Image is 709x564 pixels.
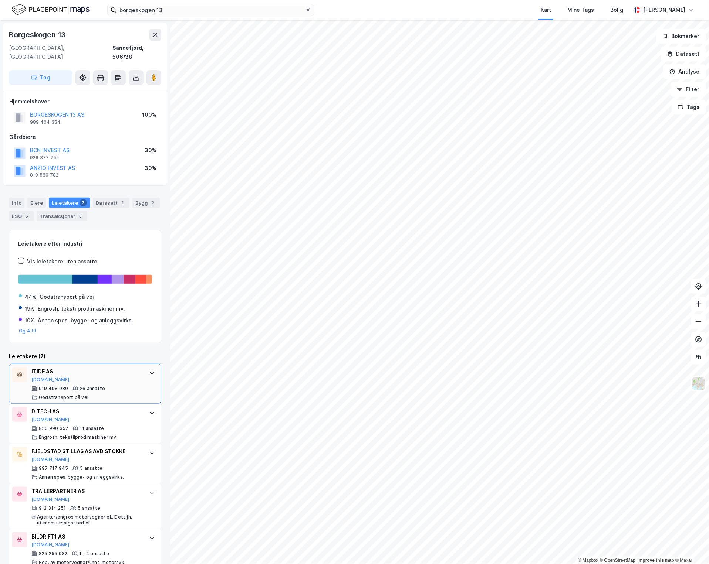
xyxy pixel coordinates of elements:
[149,199,157,206] div: 2
[39,474,124,480] div: Annen spes. bygge- og anleggsvirks.
[39,505,66,511] div: 912 314 251
[672,529,709,564] div: Kontrollprogram for chat
[79,551,109,557] div: 1 - 4 ansatte
[39,386,68,392] div: 919 498 080
[25,316,35,325] div: 10%
[30,155,59,161] div: 926 377 752
[31,417,70,423] button: [DOMAIN_NAME]
[638,558,674,563] a: Improve this map
[132,198,160,208] div: Bygg
[31,367,142,376] div: ITIDE AS
[671,82,706,97] button: Filter
[9,133,161,141] div: Gårdeiere
[142,110,156,119] div: 100%
[19,328,36,334] button: Og 4 til
[30,119,61,125] div: 989 404 334
[117,4,305,16] input: Søk på adresse, matrikkel, gårdeiere, leietakere eller personer
[9,70,72,85] button: Tag
[93,198,129,208] div: Datasett
[31,532,142,541] div: BILDRIFT1 AS
[31,447,142,456] div: FJELDSTAD STILLAS AS AVD STOKKE
[80,386,105,392] div: 26 ansatte
[145,146,156,155] div: 30%
[49,198,90,208] div: Leietakere
[672,100,706,114] button: Tags
[672,529,709,564] iframe: Chat Widget
[80,199,87,206] div: 7
[39,434,118,440] div: Engrosh. tekstilprod.maskiner mv.
[600,558,636,563] a: OpenStreetMap
[9,352,161,361] div: Leietakere (7)
[9,198,24,208] div: Info
[31,457,70,462] button: [DOMAIN_NAME]
[25,304,35,313] div: 19%
[39,551,67,557] div: 825 255 982
[30,172,58,178] div: 819 580 782
[39,425,68,431] div: 850 990 352
[39,394,88,400] div: Godstransport på vei
[77,212,84,220] div: 8
[39,465,68,471] div: 997 717 945
[145,164,156,172] div: 30%
[12,3,90,16] img: logo.f888ab2527a4732fd821a326f86c7f29.svg
[692,377,706,391] img: Z
[661,47,706,61] button: Datasett
[23,212,31,220] div: 5
[37,211,87,221] div: Transaksjoner
[610,6,623,14] div: Bolig
[112,44,161,61] div: Sandefjord, 506/38
[27,257,97,266] div: Vis leietakere uten ansatte
[9,211,34,221] div: ESG
[663,64,706,79] button: Analyse
[31,496,70,502] button: [DOMAIN_NAME]
[578,558,598,563] a: Mapbox
[31,407,142,416] div: DITECH AS
[80,465,102,471] div: 5 ansatte
[643,6,685,14] div: [PERSON_NAME]
[541,6,551,14] div: Kart
[656,29,706,44] button: Bokmerker
[31,542,70,548] button: [DOMAIN_NAME]
[567,6,594,14] div: Mine Tags
[9,44,112,61] div: [GEOGRAPHIC_DATA], [GEOGRAPHIC_DATA]
[38,316,133,325] div: Annen spes. bygge- og anleggsvirks.
[18,239,152,248] div: Leietakere etter industri
[31,487,142,496] div: TRAILERPARTNER AS
[78,505,100,511] div: 5 ansatte
[38,304,125,313] div: Engrosh. tekstilprod.maskiner mv.
[27,198,46,208] div: Eiere
[25,293,37,301] div: 44%
[9,29,67,41] div: Borgeskogen 13
[119,199,126,206] div: 1
[31,377,70,383] button: [DOMAIN_NAME]
[9,97,161,106] div: Hjemmelshaver
[37,514,142,526] div: Agentur/engros motorvogner el., Detaljh. utenom utsalgssted el.
[40,293,94,301] div: Godstransport på vei
[80,425,104,431] div: 11 ansatte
